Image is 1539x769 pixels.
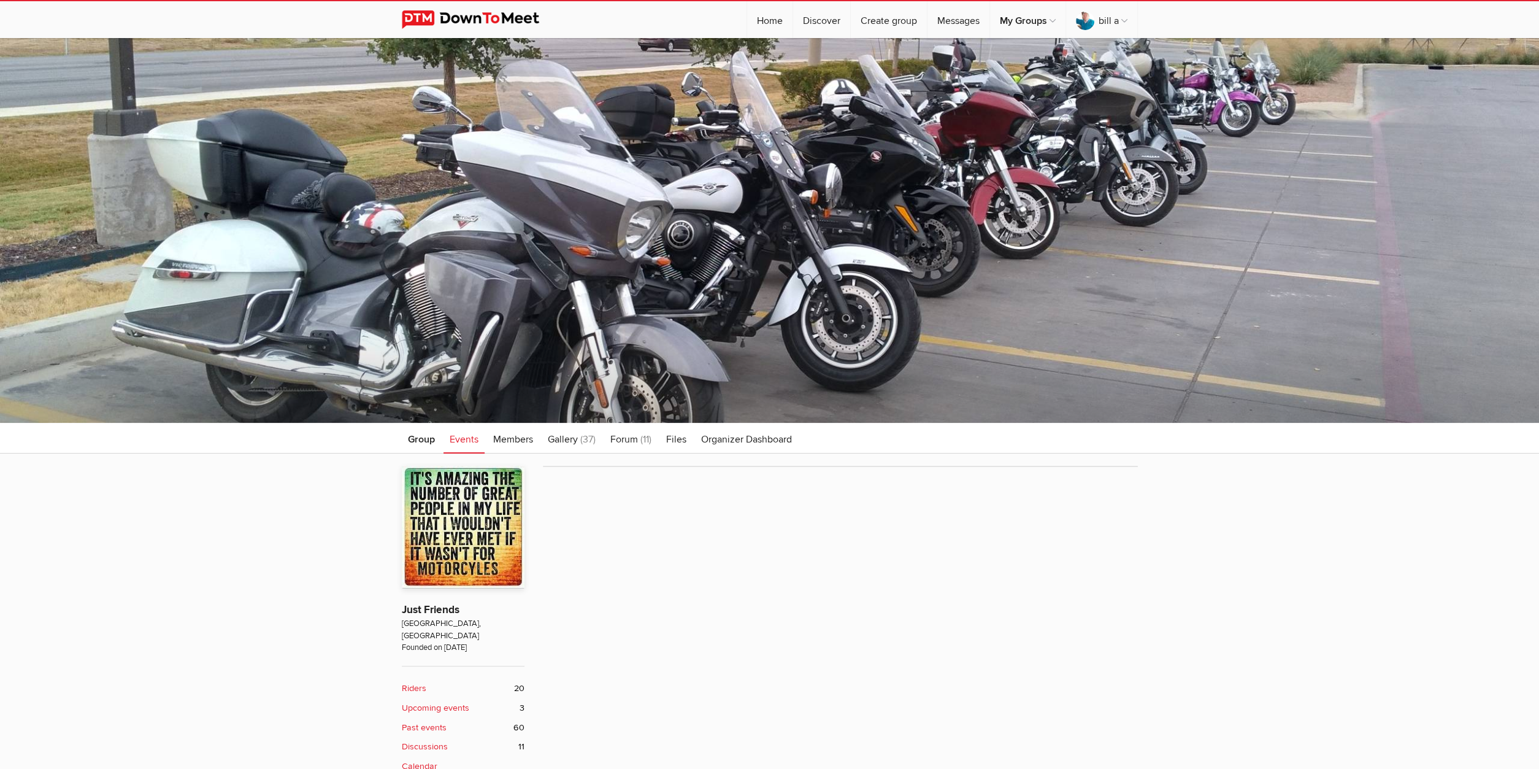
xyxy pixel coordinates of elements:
[402,466,524,589] img: Just Friends
[402,721,447,735] b: Past events
[990,1,1065,38] a: My Groups
[487,423,539,454] a: Members
[548,433,578,446] span: Gallery
[402,423,441,454] a: Group
[513,721,524,735] span: 60
[701,433,792,446] span: Organizer Dashboard
[402,642,524,654] span: Founded on [DATE]
[450,433,478,446] span: Events
[443,423,485,454] a: Events
[402,618,524,642] span: [GEOGRAPHIC_DATA], [GEOGRAPHIC_DATA]
[604,423,658,454] a: Forum (11)
[493,433,533,446] span: Members
[514,682,524,695] span: 20
[793,1,850,38] a: Discover
[518,740,524,754] span: 11
[408,433,435,446] span: Group
[927,1,989,38] a: Messages
[402,682,426,695] b: Riders
[402,682,524,695] a: Riders 20
[402,721,524,735] a: Past events 60
[660,423,693,454] a: Files
[747,1,793,38] a: Home
[640,433,651,446] span: (11)
[520,701,524,715] span: 3
[402,701,469,715] b: Upcoming events
[580,433,596,446] span: (37)
[402,603,459,616] a: Just Friends
[1066,1,1137,38] a: bill a
[402,740,524,754] a: Discussions 11
[851,1,927,38] a: Create group
[610,433,638,446] span: Forum
[666,433,686,446] span: Files
[402,10,558,29] img: DownToMeet
[542,423,602,454] a: Gallery (37)
[695,423,798,454] a: Organizer Dashboard
[402,740,448,754] b: Discussions
[402,701,524,715] a: Upcoming events 3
